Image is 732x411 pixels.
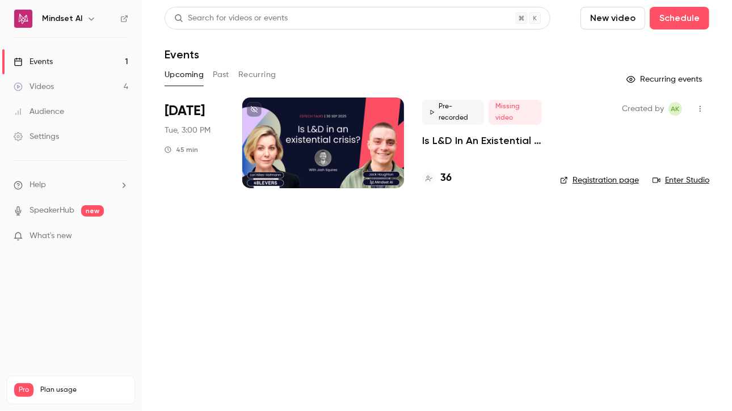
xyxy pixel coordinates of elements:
[14,383,33,397] span: Pro
[30,179,46,191] span: Help
[115,231,128,241] iframe: Noticeable Trigger
[650,7,709,29] button: Schedule
[560,175,639,186] a: Registration page
[653,175,709,186] a: Enter Studio
[14,131,59,142] div: Settings
[165,102,205,120] span: [DATE]
[213,66,229,84] button: Past
[621,70,709,88] button: Recurring events
[422,100,484,125] span: Pre-recorded
[14,56,53,67] div: Events
[440,171,452,186] h4: 36
[165,125,211,136] span: Tue, 3:00 PM
[489,100,542,125] span: Missing video
[422,134,542,147] a: Is L&D In An Existential Crisis? | EdTech Talks EP1
[422,171,452,186] a: 36
[14,106,64,117] div: Audience
[165,48,199,61] h1: Events
[238,66,276,84] button: Recurring
[42,13,82,24] h6: Mindset AI
[40,385,128,395] span: Plan usage
[671,102,680,116] span: AK
[14,81,54,92] div: Videos
[174,12,288,24] div: Search for videos or events
[30,230,72,242] span: What's new
[622,102,664,116] span: Created by
[668,102,682,116] span: Anna Kocsis
[165,98,224,188] div: Sep 30 Tue, 3:00 PM (Europe/London)
[14,10,32,28] img: Mindset AI
[165,66,204,84] button: Upcoming
[81,205,104,217] span: new
[165,145,198,154] div: 45 min
[14,179,128,191] li: help-dropdown-opener
[30,205,74,217] a: SpeakerHub
[580,7,645,29] button: New video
